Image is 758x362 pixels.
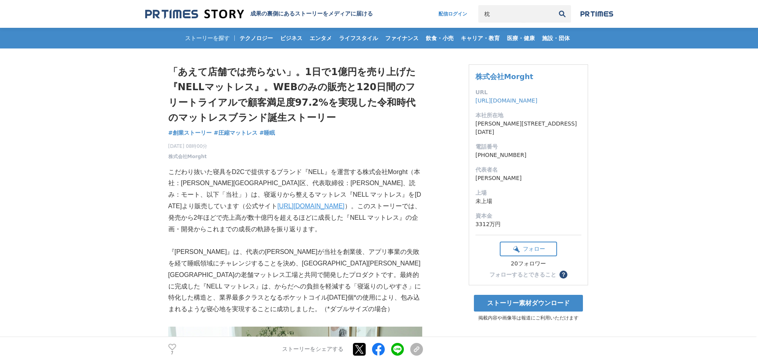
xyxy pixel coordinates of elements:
a: #睡眠 [259,129,275,137]
a: 株式会社Morght [168,153,207,160]
a: 成果の裏側にあるストーリーをメディアに届ける 成果の裏側にあるストーリーをメディアに届ける [145,9,373,19]
img: prtimes [581,11,613,17]
a: #圧縮マットレス [214,129,257,137]
a: #創業ストーリー [168,129,212,137]
p: 掲載内容や画像等は報道にご利用いただけます [469,315,588,321]
span: #創業ストーリー [168,129,212,136]
a: [URL][DOMAIN_NAME] [277,203,345,209]
dd: [PHONE_NUMBER] [475,151,581,159]
span: ファイナンス [382,35,422,42]
a: 配信ログイン [431,5,475,23]
dd: 3312万円 [475,220,581,228]
dt: 代表者名 [475,166,581,174]
p: 『[PERSON_NAME]』は、代表の[PERSON_NAME]が当社を創業後、アプリ事業の失敗を経て睡眠領域にチャレンジすることを決め、[GEOGRAPHIC_DATA][PERSON_NA... [168,246,423,315]
p: こだわり抜いた寝具をD2Cで提供するブランド『NELL』を運営する株式会社Morght（本社：[PERSON_NAME][GEOGRAPHIC_DATA]区、代表取締役：[PERSON_NAME... [168,166,423,235]
div: 20フォロワー [500,260,557,267]
a: ストーリー素材ダウンロード [474,295,583,312]
span: [DATE] 08時00分 [168,143,208,150]
span: 医療・健康 [504,35,538,42]
a: 施設・団体 [539,28,573,48]
h1: 「あえて店舗では売らない」。1日で1億円を売り上げた『NELLマットレス』。WEBのみの販売と120日間のフリートライアルで顧客満足度97.2%を実現した令和時代のマットレスブランド誕生ストーリー [168,64,423,126]
a: ファイナンス [382,28,422,48]
input: キーワードで検索 [478,5,553,23]
a: 飲食・小売 [423,28,457,48]
span: エンタメ [306,35,335,42]
a: 医療・健康 [504,28,538,48]
span: テクノロジー [236,35,276,42]
span: #睡眠 [259,129,275,136]
span: キャリア・教育 [458,35,503,42]
dd: [PERSON_NAME][STREET_ADDRESS][DATE] [475,120,581,136]
a: キャリア・教育 [458,28,503,48]
dt: 上場 [475,189,581,197]
span: 施設・団体 [539,35,573,42]
button: フォロー [500,242,557,256]
span: ライフスタイル [336,35,381,42]
span: ？ [561,272,566,277]
a: [URL][DOMAIN_NAME] [475,97,538,104]
dt: 電話番号 [475,143,581,151]
h2: 成果の裏側にあるストーリーをメディアに届ける [250,10,373,17]
a: テクノロジー [236,28,276,48]
span: ビジネス [277,35,306,42]
a: ライフスタイル [336,28,381,48]
img: 成果の裏側にあるストーリーをメディアに届ける [145,9,244,19]
div: フォローするとできること [489,272,556,277]
a: 株式会社Morght [475,72,533,81]
dt: 本社所在地 [475,111,581,120]
button: 検索 [553,5,571,23]
p: 7 [168,351,176,355]
dd: [PERSON_NAME] [475,174,581,182]
dd: 未上場 [475,197,581,205]
dt: URL [475,88,581,97]
a: エンタメ [306,28,335,48]
button: ？ [559,271,567,279]
a: ビジネス [277,28,306,48]
p: ストーリーをシェアする [282,346,343,353]
span: #圧縮マットレス [214,129,257,136]
dt: 資本金 [475,212,581,220]
span: 飲食・小売 [423,35,457,42]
